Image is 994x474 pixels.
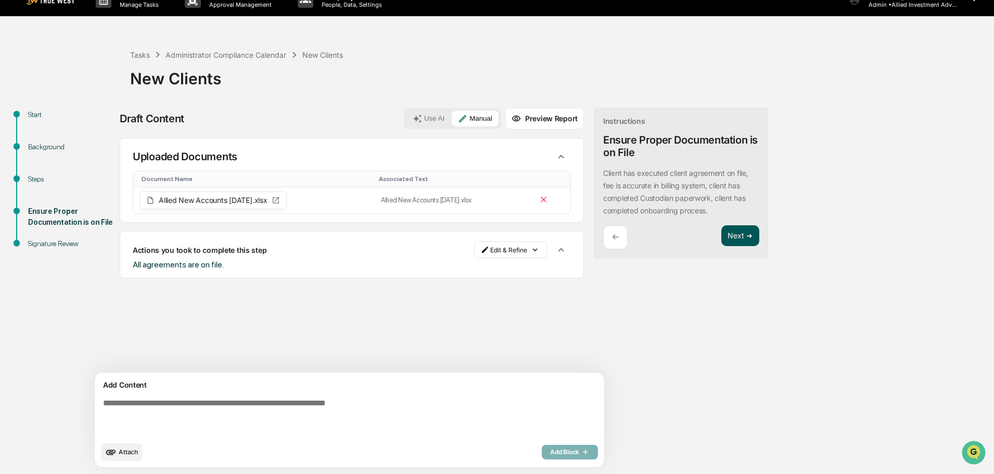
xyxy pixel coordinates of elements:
[452,111,499,126] button: Manual
[28,206,113,228] div: Ensure Proper Documentation is on File
[130,61,989,88] div: New Clients
[165,50,286,59] div: Administrator Compliance Calendar
[961,440,989,468] iframe: Open customer support
[73,258,126,266] a: Powered byPylon
[86,213,129,223] span: Attestations
[177,83,189,95] button: Start new chat
[28,238,113,249] div: Signature Review
[10,160,27,176] img: Tammy Steffen
[28,174,113,185] div: Steps
[28,109,113,120] div: Start
[159,197,267,204] span: Allied New Accounts [DATE].xlsx
[104,258,126,266] span: Pylon
[47,90,143,98] div: We're available if you need us!
[133,260,224,270] span: All agreements are on file.
[537,193,551,208] button: Remove file
[6,209,71,227] a: 🖐️Preclearance
[86,142,90,150] span: •
[10,80,29,98] img: 1746055101610-c473b297-6a78-478c-a979-82029cc54cd1
[92,170,113,178] span: [DATE]
[10,132,27,148] img: Tammy Steffen
[22,80,41,98] img: 8933085812038_c878075ebb4cc5468115_72.jpg
[75,214,84,222] div: 🗄️
[603,169,748,215] p: Client has executed client agreement on file, fee is accurate in billing system, client has compl...
[10,214,19,222] div: 🖐️
[612,232,619,242] p: ←
[120,112,184,125] div: Draft Content
[201,1,277,8] p: Approval Management
[71,209,133,227] a: 🗄️Attestations
[133,246,266,254] p: Actions you took to complete this step
[21,233,66,243] span: Data Lookup
[92,142,113,150] span: [DATE]
[47,80,171,90] div: Start new chat
[119,448,138,456] span: Attach
[474,241,547,258] button: Edit & Refine
[721,225,759,247] button: Next ➔
[379,175,527,183] div: Toggle SortBy
[10,22,189,39] p: How can we help?
[133,150,237,163] p: Uploaded Documents
[86,170,90,178] span: •
[603,117,645,125] div: Instructions
[101,443,142,461] button: upload document
[130,50,150,59] div: Tasks
[28,142,113,152] div: Background
[302,50,343,59] div: New Clients
[111,1,164,8] p: Manage Tasks
[603,134,759,159] div: Ensure Proper Documentation is on File
[142,175,371,183] div: Toggle SortBy
[313,1,387,8] p: People, Data, Settings
[860,1,957,8] p: Admin • Allied Investment Advisors
[10,116,70,124] div: Past conversations
[10,234,19,242] div: 🔎
[32,142,84,150] span: [PERSON_NAME]
[406,111,451,126] button: Use AI
[375,187,531,213] td: Allied New Accounts [DATE].xlsx
[6,228,70,247] a: 🔎Data Lookup
[32,170,84,178] span: [PERSON_NAME]
[21,213,67,223] span: Preclearance
[505,108,584,130] button: Preview Report
[161,113,189,126] button: See all
[101,379,598,391] div: Add Content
